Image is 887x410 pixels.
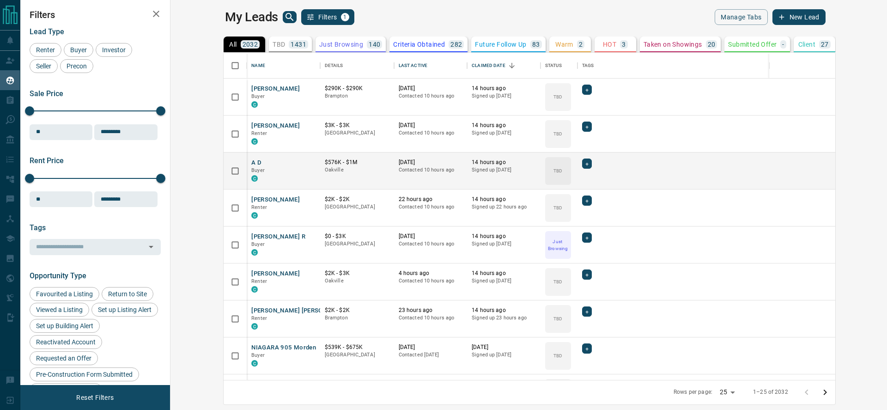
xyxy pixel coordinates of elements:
p: 14 hours ago [472,159,535,166]
div: Return to Site [102,287,153,301]
div: Requested an Offer [30,351,98,365]
p: 3 [622,41,626,48]
p: 20 [708,41,716,48]
span: + [585,85,589,94]
p: Client [798,41,815,48]
span: Renter [251,130,267,136]
p: [DATE] [472,343,535,351]
button: Sort [505,59,518,72]
p: Just Browsing [319,41,363,48]
button: Manage Tabs [715,9,767,25]
div: Last Active [394,53,467,79]
p: TBD [553,315,562,322]
p: Signed up 23 hours ago [472,314,535,322]
p: - [782,41,784,48]
span: Set up Listing Alert [95,306,155,313]
div: + [582,196,592,206]
span: + [585,307,589,316]
p: Contacted 10 hours ago [399,240,462,248]
p: 14 hours ago [472,85,535,92]
span: Opportunity Type [30,271,86,280]
span: Tags [30,223,46,232]
p: 1–25 of 2032 [753,388,788,396]
div: 25 [716,386,738,399]
p: Contacted [DATE] [399,351,462,359]
p: TBD [273,41,285,48]
button: Filters1 [301,9,354,25]
p: Just Browsing [546,238,570,252]
p: [GEOGRAPHIC_DATA] [325,129,389,137]
span: Investor [99,46,129,54]
div: + [582,306,592,317]
p: 27 [821,41,829,48]
p: HOT [603,41,616,48]
span: Buyer [251,241,265,247]
div: Set up Listing Alert [91,303,158,317]
p: Contacted 10 hours ago [399,129,462,137]
div: Name [247,53,320,79]
div: Renter [30,43,61,57]
p: Brampton [325,314,389,322]
button: Go to next page [816,383,834,402]
div: Claimed Date [472,53,505,79]
p: 4 hours ago [399,269,462,277]
p: 83 [532,41,540,48]
p: Signed up [DATE] [472,240,535,248]
span: Reactivated Account [33,338,99,346]
div: condos.ca [251,175,258,182]
p: 1431 [291,41,306,48]
div: Tags [577,53,870,79]
button: [PERSON_NAME] [PERSON_NAME] [251,306,350,315]
button: A D [251,159,261,167]
span: Buyer [67,46,90,54]
p: 22 hours ago [399,196,462,203]
p: [GEOGRAPHIC_DATA] [325,203,389,211]
p: 14 hours ago [472,196,535,203]
p: Signed up [DATE] [472,129,535,137]
span: 1 [342,14,348,20]
p: $0 - $3K [325,233,389,240]
p: TBD [553,93,562,100]
p: 2 [579,41,583,48]
p: $3K - $3K [325,122,389,129]
div: Name [251,53,265,79]
p: [DATE] [399,122,462,129]
div: Last Active [399,53,427,79]
p: TBD [553,204,562,211]
span: Sale Price [30,89,63,98]
div: Set up Building Alert [30,319,100,333]
p: Criteria Obtained [393,41,445,48]
div: Seller [30,59,58,73]
p: Contacted 10 hours ago [399,277,462,285]
p: Contacted 10 hours ago [399,314,462,322]
span: Buyer [251,93,265,99]
span: Renter [251,278,267,284]
div: Investor [96,43,132,57]
p: 140 [369,41,380,48]
p: Taken on Showings [644,41,702,48]
button: [PERSON_NAME] [251,85,300,93]
div: + [582,343,592,354]
p: [DATE] [399,159,462,166]
button: New Lead [772,9,826,25]
p: Warm [555,41,573,48]
span: Return to Site [105,290,150,298]
div: + [582,269,592,280]
span: Seller [33,62,55,70]
p: $290K - $290K [325,85,389,92]
div: Details [325,53,343,79]
span: + [585,270,589,279]
p: 14 hours ago [472,306,535,314]
p: $2K - $2K [325,196,389,203]
p: 14 hours ago [472,122,535,129]
span: + [585,159,589,168]
p: [GEOGRAPHIC_DATA] [325,240,389,248]
p: TBD [553,352,562,359]
p: 2032 [243,41,258,48]
p: Signed up 22 hours ago [472,203,535,211]
p: 23 hours ago [399,306,462,314]
div: Claimed Date [467,53,540,79]
p: [DATE] [399,343,462,351]
div: condos.ca [251,360,258,367]
div: condos.ca [251,249,258,256]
